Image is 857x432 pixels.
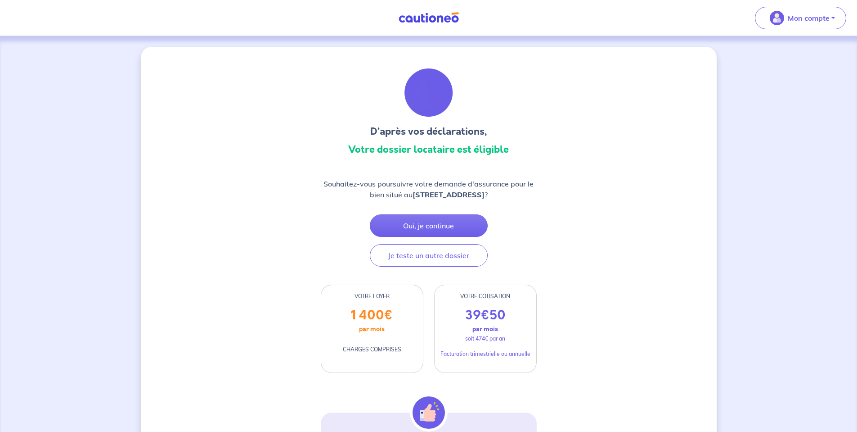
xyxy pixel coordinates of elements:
[395,12,462,23] img: Cautioneo
[370,244,488,267] button: Je teste un autre dossier
[465,335,505,343] p: soit 474€ par an
[321,142,537,157] h3: Votre dossier locataire est éligible
[770,11,784,25] img: illu_account_valid_menu.svg
[465,308,506,323] p: 39
[440,350,530,358] p: Facturation trimestrielle ou annuelle
[359,323,385,335] p: par mois
[755,7,846,29] button: illu_account_valid_menu.svgMon compte
[413,396,445,429] img: illu_alert_hand.svg
[413,190,485,199] strong: [STREET_ADDRESS]
[321,292,423,300] div: VOTRE LOYER
[370,214,488,237] button: Oui, je continue
[321,178,537,200] p: Souhaitez-vous poursuivre votre demande d'assurance pour le bien situé au ?
[472,323,498,335] p: par mois
[343,346,401,354] p: CHARGES COMPRISES
[788,13,830,23] p: Mon compte
[489,306,506,324] span: 50
[321,124,537,139] h3: D’après vos déclarations,
[404,68,453,117] img: illu_congratulation.svg
[481,306,489,324] span: €
[435,292,536,300] div: VOTRE COTISATION
[351,308,393,323] p: 1 400 €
